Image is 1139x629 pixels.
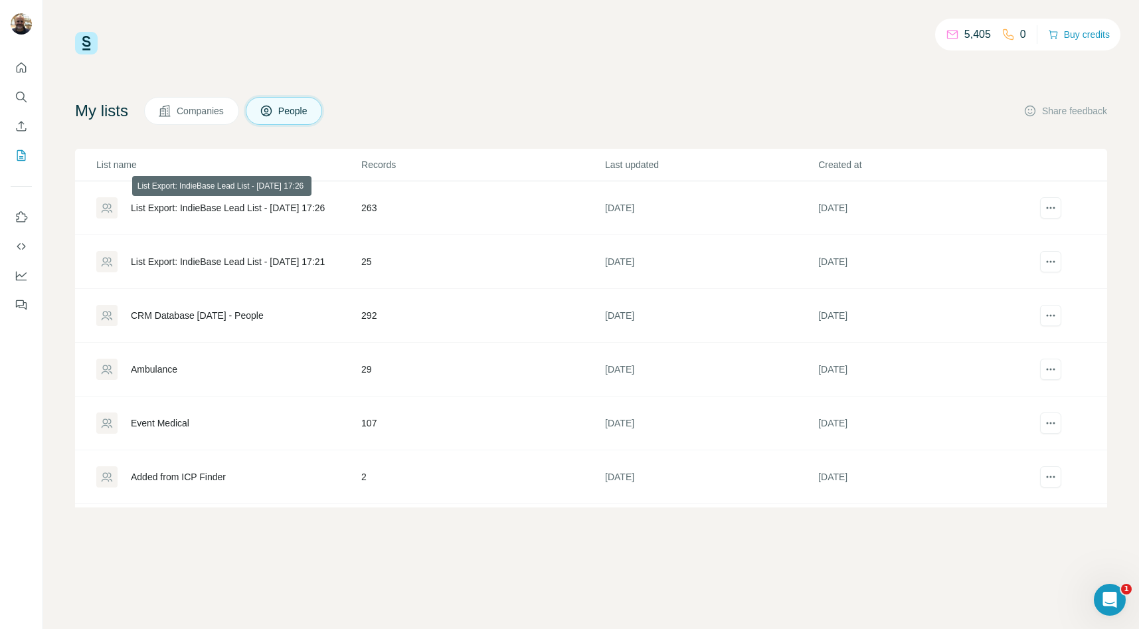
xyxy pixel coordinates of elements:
[604,450,818,504] td: [DATE]
[11,264,32,288] button: Dashboard
[361,450,604,504] td: 2
[818,343,1031,397] td: [DATE]
[11,234,32,258] button: Use Surfe API
[11,293,32,317] button: Feedback
[1040,466,1061,488] button: actions
[818,235,1031,289] td: [DATE]
[1023,104,1107,118] button: Share feedback
[278,104,309,118] span: People
[131,416,189,430] div: Event Medical
[818,158,1030,171] p: Created at
[604,289,818,343] td: [DATE]
[11,205,32,229] button: Use Surfe on LinkedIn
[604,181,818,235] td: [DATE]
[11,114,32,138] button: Enrich CSV
[131,363,177,376] div: Ambulance
[361,343,604,397] td: 29
[361,289,604,343] td: 292
[75,100,128,122] h4: My lists
[361,235,604,289] td: 25
[131,309,264,322] div: CRM Database [DATE] - People
[1040,359,1061,380] button: actions
[818,181,1031,235] td: [DATE]
[361,397,604,450] td: 107
[11,143,32,167] button: My lists
[11,56,32,80] button: Quick start
[818,397,1031,450] td: [DATE]
[818,289,1031,343] td: [DATE]
[1020,27,1026,43] p: 0
[1040,251,1061,272] button: actions
[604,397,818,450] td: [DATE]
[75,32,98,54] img: Surfe Logo
[1048,25,1110,44] button: Buy credits
[361,158,604,171] p: Records
[1040,197,1061,219] button: actions
[1040,412,1061,434] button: actions
[361,181,604,235] td: 263
[11,13,32,35] img: Avatar
[131,201,325,215] div: List Export: IndieBase Lead List - [DATE] 17:26
[1040,305,1061,326] button: actions
[131,470,226,484] div: Added from ICP Finder
[818,450,1031,504] td: [DATE]
[964,27,991,43] p: 5,405
[177,104,225,118] span: Companies
[96,158,360,171] p: List name
[11,85,32,109] button: Search
[604,235,818,289] td: [DATE]
[1121,584,1132,594] span: 1
[1094,584,1126,616] iframe: Intercom live chat
[131,255,325,268] div: List Export: IndieBase Lead List - [DATE] 17:21
[604,343,818,397] td: [DATE]
[605,158,817,171] p: Last updated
